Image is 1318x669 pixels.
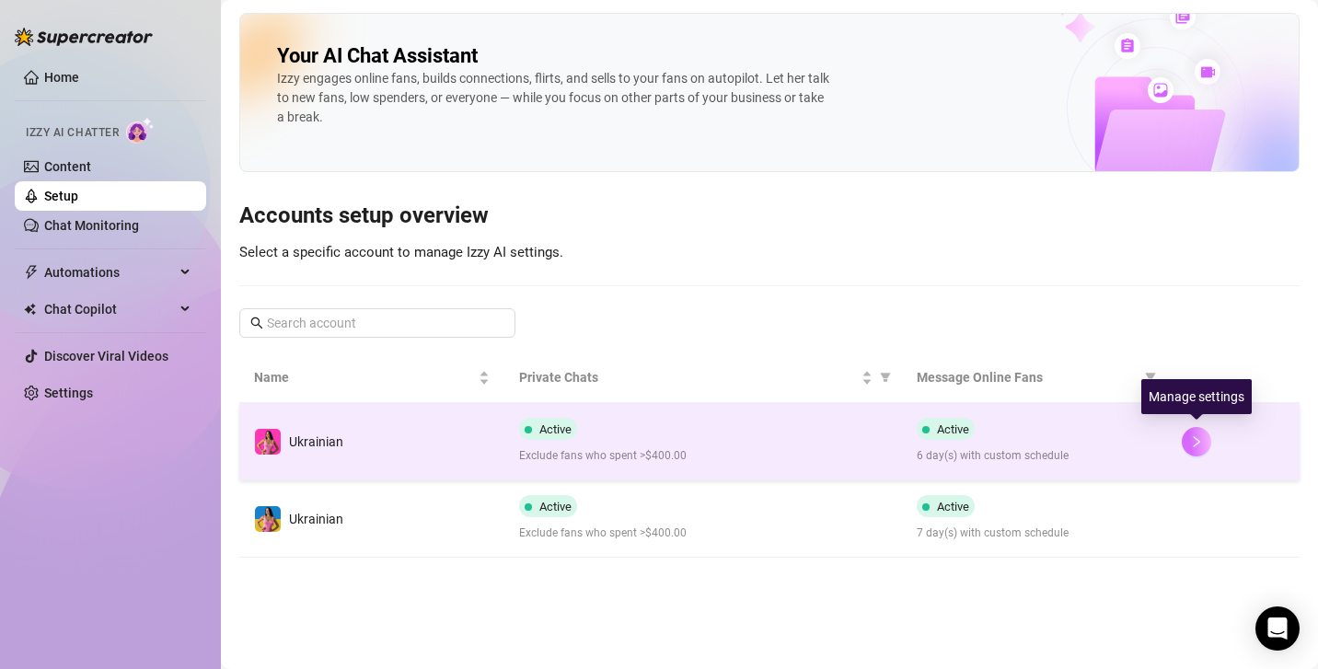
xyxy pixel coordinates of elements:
[239,352,504,403] th: Name
[239,202,1300,231] h3: Accounts setup overview
[519,367,858,387] span: Private Chats
[876,363,895,391] span: filter
[239,244,563,260] span: Select a specific account to manage Izzy AI settings.
[1182,427,1211,456] button: right
[1141,363,1160,391] span: filter
[917,367,1138,387] span: Message Online Fans
[250,317,263,329] span: search
[504,352,902,403] th: Private Chats
[1255,606,1300,651] div: Open Intercom Messenger
[289,434,343,449] span: Ukrainian
[15,28,153,46] img: logo-BBDzfeDw.svg
[267,313,490,333] input: Search account
[44,386,93,400] a: Settings
[539,422,572,436] span: Active
[1145,372,1156,383] span: filter
[917,447,1152,465] span: 6 day(s) with custom schedule
[277,43,478,69] h2: Your AI Chat Assistant
[289,512,343,526] span: Ukrainian
[126,117,155,144] img: AI Chatter
[24,303,36,316] img: Chat Copilot
[44,218,139,233] a: Chat Monitoring
[44,294,175,324] span: Chat Copilot
[24,265,39,280] span: thunderbolt
[937,500,969,513] span: Active
[44,189,78,203] a: Setup
[44,70,79,85] a: Home
[880,372,891,383] span: filter
[26,124,119,142] span: Izzy AI Chatter
[519,447,887,465] span: Exclude fans who spent >$400.00
[44,258,175,287] span: Automations
[255,506,281,532] img: Ukrainian
[44,159,91,174] a: Content
[277,69,829,127] div: Izzy engages online fans, builds connections, flirts, and sells to your fans on autopilot. Let he...
[255,429,281,455] img: Ukrainian
[44,349,168,363] a: Discover Viral Videos
[1141,379,1252,414] div: Manage settings
[539,500,572,513] span: Active
[254,367,475,387] span: Name
[917,525,1152,542] span: 7 day(s) with custom schedule
[519,525,887,542] span: Exclude fans who spent >$400.00
[1190,435,1203,448] span: right
[937,422,969,436] span: Active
